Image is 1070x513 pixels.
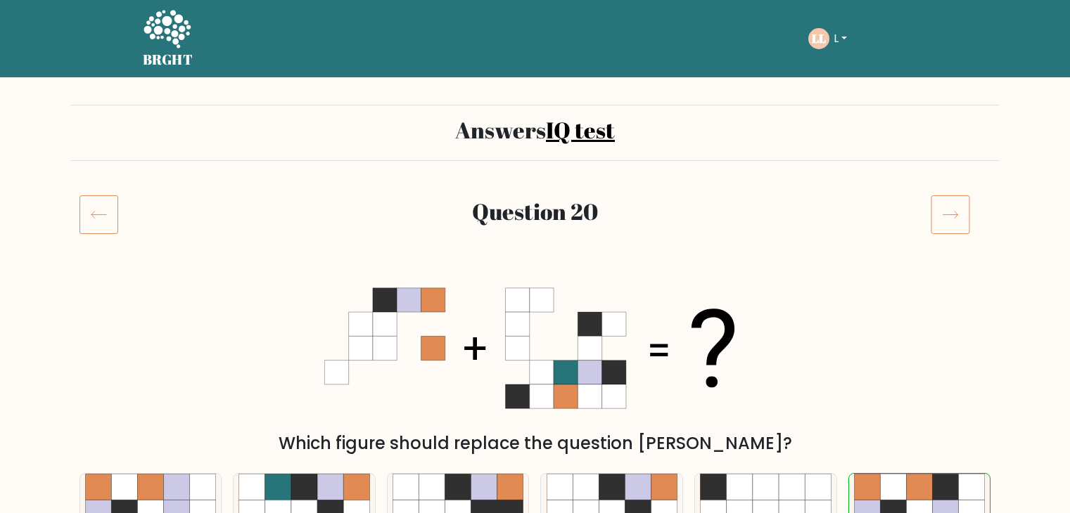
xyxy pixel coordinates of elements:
[546,115,615,145] a: IQ test
[88,431,983,456] div: Which figure should replace the question [PERSON_NAME]?
[829,30,851,48] button: L
[143,6,193,72] a: BRGHT
[79,117,991,143] h2: Answers
[143,51,193,68] h5: BRGHT
[157,198,914,225] h2: Question 20
[812,30,826,46] text: LL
